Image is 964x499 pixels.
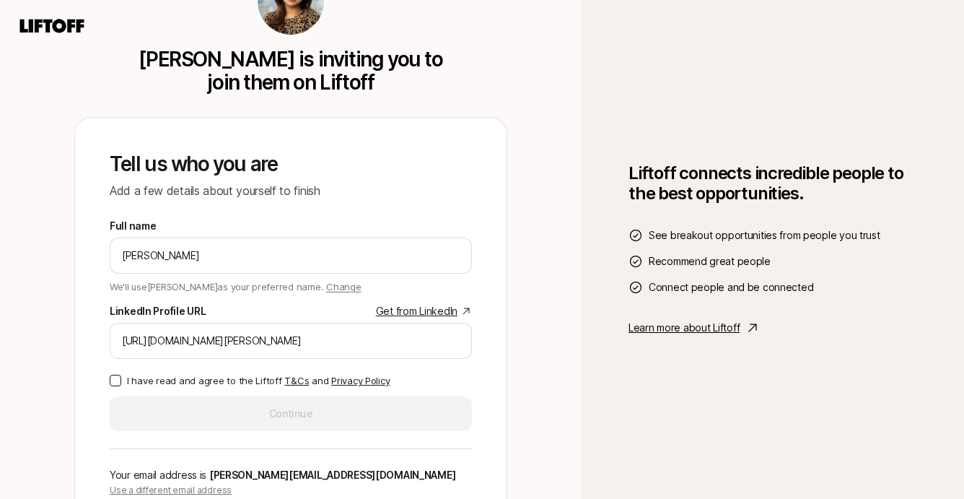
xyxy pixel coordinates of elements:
[110,303,206,320] div: LinkedIn Profile URL
[628,163,917,204] h1: Liftoff connects incredible people to the best opportunities.
[326,281,361,292] span: Change
[649,253,771,270] span: Recommend great people
[649,227,880,244] span: See breakout opportunities from people you trust
[122,247,460,264] input: e.g. Melanie Perkins
[110,217,156,235] label: Full name
[628,319,740,337] p: Learn more about Liftoff
[122,332,460,350] input: e.g. https://www.linkedin.com/in/melanie-perkins
[110,484,472,497] p: Use a different email address
[110,152,472,175] p: Tell us who you are
[284,375,309,386] a: T&Cs
[127,373,390,388] p: I have read and agree to the Liftoff and
[628,319,917,337] a: Learn more about Liftoff
[649,279,813,296] span: Connect people and be connected
[110,277,361,294] p: We'll use [PERSON_NAME] as your preferred name.
[209,469,456,481] span: [PERSON_NAME][EMAIL_ADDRESS][DOMAIN_NAME]
[110,181,472,200] p: Add a few details about yourself to finish
[331,375,390,386] a: Privacy Policy
[110,375,121,386] button: I have read and agree to the Liftoff T&Cs and Privacy Policy
[110,467,472,484] p: Your email address is
[134,48,447,94] p: [PERSON_NAME] is inviting you to join them on Liftoff
[376,303,472,320] a: Get from LinkedIn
